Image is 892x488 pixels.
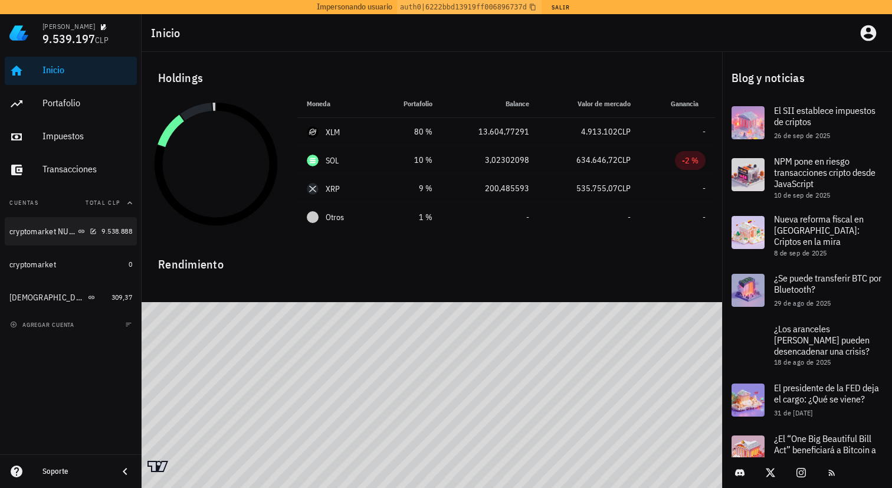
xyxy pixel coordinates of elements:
[385,154,432,166] div: 10 %
[5,90,137,118] a: Portafolio
[385,126,432,138] div: 80 %
[703,126,706,137] span: -
[774,191,831,199] span: 10 de sep de 2025
[12,321,74,329] span: agregar cuenta
[326,155,339,166] div: SOL
[42,130,132,142] div: Impuestos
[451,182,529,195] div: 200,485593
[774,382,879,405] span: El presidente de la FED deja el cargo: ¿Qué se viene?
[774,408,813,417] span: 31 de [DATE]
[326,183,340,195] div: XRP
[722,426,892,484] a: ¿El “One Big Beautiful Bill Act” beneficiará a Bitcoin a largo plazo?
[9,293,86,303] div: [DEMOGRAPHIC_DATA] 1
[774,323,870,357] span: ¿Los aranceles [PERSON_NAME] pueden desencadenar una crisis?
[42,64,132,76] div: Inicio
[774,155,875,189] span: NPM pone en riesgo transacciones cripto desde JavaScript
[546,1,575,13] button: Salir
[722,374,892,426] a: El presidente de la FED deja el cargo: ¿Qué se viene? 31 de [DATE]
[149,59,715,97] div: Holdings
[5,217,137,245] a: cryptomarket NUEVA 9.538.888
[451,126,529,138] div: 13.604,77291
[774,358,831,366] span: 18 de ago de 2025
[576,183,618,194] span: 535.755,07
[451,154,529,166] div: 3,02302098
[5,156,137,184] a: Transacciones
[722,59,892,97] div: Blog y noticias
[307,183,319,195] div: XRP-icon
[5,283,137,312] a: [DEMOGRAPHIC_DATA] 1 309,37
[5,57,137,85] a: Inicio
[297,90,375,118] th: Moneda
[9,260,56,270] div: cryptomarket
[95,35,109,45] span: CLP
[42,97,132,109] div: Portafolio
[317,1,392,13] span: Impersonando usuario
[774,104,875,127] span: El SII establece impuestos de criptos
[326,211,344,224] span: Otros
[722,316,892,374] a: ¿Los aranceles [PERSON_NAME] pueden desencadenar una crisis? 18 de ago de 2025
[526,212,529,222] span: -
[774,213,864,247] span: Nueva reforma fiscal en [GEOGRAPHIC_DATA]: Criptos en la mira
[151,24,185,42] h1: Inicio
[7,319,80,330] button: agregar cuenta
[618,155,631,165] span: CLP
[86,199,120,207] span: Total CLP
[149,245,715,274] div: Rendimiento
[722,207,892,264] a: Nueva reforma fiscal en [GEOGRAPHIC_DATA]: Criptos en la mira 8 de sep de 2025
[682,155,698,166] div: -2 %
[307,155,319,166] div: SOL-icon
[722,264,892,316] a: ¿Se puede transferir BTC por Bluetooth? 29 de ago de 2025
[5,123,137,151] a: Impuestos
[9,227,76,237] div: cryptomarket NUEVA
[42,31,95,47] span: 9.539.197
[539,90,640,118] th: Valor de mercado
[101,227,132,235] span: 9.538.888
[581,126,618,137] span: 4.913.102
[774,131,831,140] span: 26 de sep de 2025
[326,126,340,138] div: XLM
[307,126,319,138] div: XLM-icon
[5,189,137,217] button: CuentasTotal CLP
[42,163,132,175] div: Transacciones
[671,99,706,108] span: Ganancia
[576,155,618,165] span: 634.646,72
[618,126,631,137] span: CLP
[774,299,831,307] span: 29 de ago de 2025
[442,90,539,118] th: Balance
[112,293,132,302] span: 309,37
[147,461,168,472] a: Charting by TradingView
[703,212,706,222] span: -
[774,272,881,295] span: ¿Se puede transferir BTC por Bluetooth?
[774,248,827,257] span: 8 de sep de 2025
[385,211,432,224] div: 1 %
[618,183,631,194] span: CLP
[722,97,892,149] a: El SII establece impuestos de criptos 26 de sep de 2025
[9,24,28,42] img: LedgiFi
[722,149,892,207] a: NPM pone en riesgo transacciones cripto desde JavaScript 10 de sep de 2025
[628,212,631,222] span: -
[385,182,432,195] div: 9 %
[375,90,442,118] th: Portafolio
[5,250,137,279] a: cryptomarket 0
[42,22,95,31] div: [PERSON_NAME]
[129,260,132,268] span: 0
[42,467,109,476] div: Soporte
[703,183,706,194] span: -
[774,433,876,467] span: ¿El “One Big Beautiful Bill Act” beneficiará a Bitcoin a largo plazo?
